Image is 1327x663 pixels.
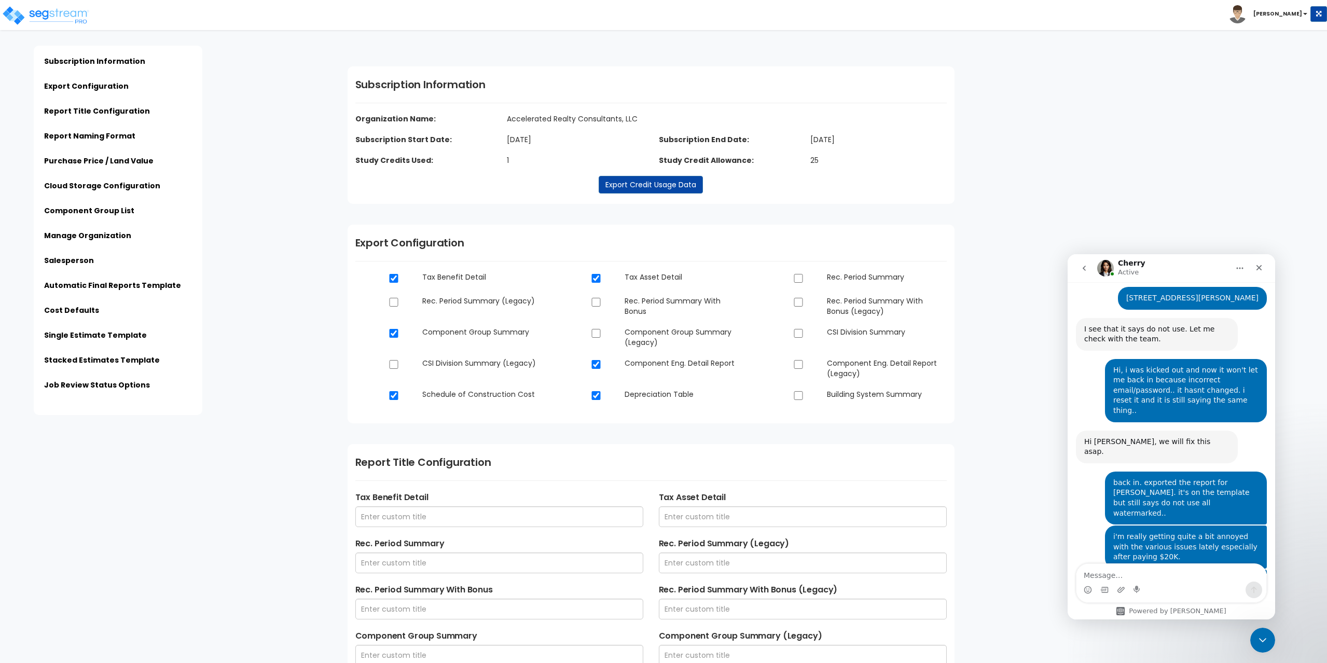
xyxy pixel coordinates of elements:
[44,131,135,141] a: Report Naming Format
[44,106,150,116] a: Report Title Configuration
[2,5,90,26] img: logo_pro_r.png
[659,599,947,619] input: Enter custom title
[44,355,160,365] a: Stacked Estimates Template
[355,630,643,642] label: Component Group Summary
[44,330,147,340] a: Single Estimate Template
[355,537,643,550] label: Rec. Period Summary
[659,630,947,642] label: Component Group Summary (Legacy)
[355,584,643,596] label: Rec. Period Summary With Bonus
[414,296,549,306] dd: Rec. Period Summary (Legacy)
[659,506,947,527] input: Enter custom title
[355,506,643,527] input: Enter custom title
[1250,628,1275,653] iframe: Intercom live chat
[803,155,955,165] dd: 25
[499,114,803,124] dd: Accelerated Realty Consultants, LLC
[617,327,752,348] dd: Component Group Summary (Legacy)
[348,155,500,165] dt: Study Credits Used:
[348,134,500,145] dt: Subscription Start Date:
[1068,254,1275,619] iframe: Intercom live chat
[659,491,947,504] label: Tax Asset Detail
[44,181,160,191] a: Cloud Storage Configuration
[617,389,752,399] dd: Depreciation Table
[651,155,803,165] dt: Study Credit Allowance:
[44,280,181,291] a: Automatic Final Reports Template
[499,155,651,165] dd: 1
[499,134,651,145] dd: [DATE]
[819,358,954,379] dd: Component Eng. Detail Report (Legacy)
[819,389,954,399] dd: Building System Summary
[414,327,549,337] dd: Component Group Summary
[599,176,703,194] a: Export Credit Usage Data
[44,380,150,390] a: Job Review Status Options
[414,272,549,282] dd: Tax Benefit Detail
[355,77,947,92] h1: Subscription Information
[44,305,99,315] a: Cost Defaults
[44,230,131,241] a: Manage Organization
[819,272,954,282] dd: Rec. Period Summary
[44,205,134,216] a: Component Group List
[803,134,955,145] dd: [DATE]
[819,296,954,316] dd: Rec. Period Summary With Bonus (Legacy)
[44,56,145,66] a: Subscription Information
[355,491,643,504] label: Tax Benefit Detail
[1253,10,1302,18] b: [PERSON_NAME]
[44,156,154,166] a: Purchase Price / Land Value
[355,599,643,619] input: Enter custom title
[1228,5,1247,23] img: avatar.png
[617,296,752,316] dd: Rec. Period Summary With Bonus
[819,327,954,337] dd: CSI Division Summary
[44,255,94,266] a: Salesperson
[659,552,947,573] input: Enter custom title
[617,358,752,368] dd: Component Eng. Detail Report
[617,272,752,282] dd: Tax Asset Detail
[414,358,549,368] dd: CSI Division Summary (Legacy)
[44,81,129,91] a: Export Configuration
[414,389,549,399] dd: Schedule of Construction Cost
[355,552,643,573] input: Enter custom title
[355,454,947,470] h1: Report Title Configuration
[659,537,947,550] label: Rec. Period Summary (Legacy)
[355,235,947,251] h1: Export Configuration
[659,584,947,596] label: Rec. Period Summary With Bonus (Legacy)
[651,134,803,145] dt: Subscription End Date:
[348,114,651,124] dt: Organization Name:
